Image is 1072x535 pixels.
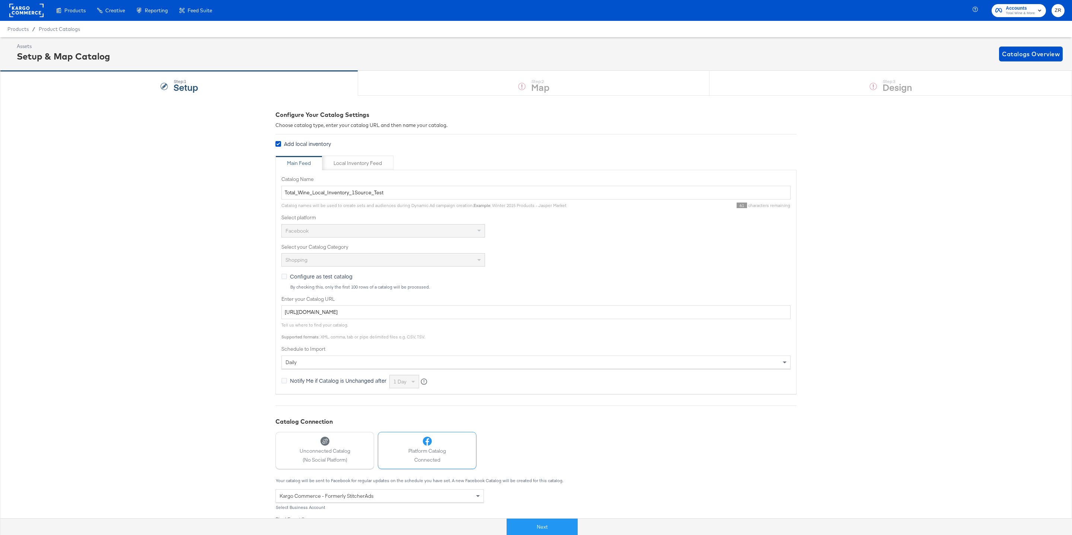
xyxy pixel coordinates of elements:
[393,378,406,385] span: 1 day
[285,257,307,263] span: Shopping
[275,432,374,469] button: Unconnected Catalog(No Social Platform)
[281,334,319,340] strong: Supported formats
[287,160,311,167] div: Main Feed
[64,7,86,13] span: Products
[275,111,797,119] div: Configure Your Catalog Settings
[105,7,125,13] span: Creative
[290,284,791,290] div: By checking this, only the first 100 rows of a catalog will be processed.
[281,345,791,353] label: Schedule to Import
[1052,4,1065,17] button: ZR
[290,273,352,280] span: Configure as test catalog
[1006,4,1035,12] span: Accounts
[281,243,791,251] label: Select your Catalog Category
[145,7,168,13] span: Reporting
[281,296,791,303] label: Enter your Catalog URL
[188,7,212,13] span: Feed Suite
[290,377,386,384] span: Notify Me if Catalog is Unchanged after
[737,203,747,208] span: 61
[285,227,309,234] span: Facebook
[281,203,567,208] span: Catalog names will be used to create sets and audiences during Dynamic Ad campaign creation. : Wi...
[567,203,791,208] div: characters remaining
[29,26,39,32] span: /
[281,305,791,319] input: Enter Catalog URL, e.g. http://www.example.com/products.xml
[281,214,791,221] label: Select platform
[281,186,791,200] input: Name your catalog e.g. My Dynamic Product Catalog
[17,50,110,63] div: Setup & Map Catalog
[275,505,484,510] div: Select Business Account
[999,47,1063,61] button: Catalogs Overview
[408,456,446,464] span: Connected
[17,43,110,50] div: Assets
[173,79,198,84] div: Step: 1
[39,26,80,32] a: Product Catalogs
[1002,49,1060,59] span: Catalogs Overview
[334,160,382,167] div: Local Inventory Feed
[275,478,797,483] div: Your catalog will be sent to Facebook for regular updates on the schedule you have set. A new Fac...
[275,122,797,129] div: Choose catalog type, enter your catalog URL and then name your catalog.
[473,203,490,208] strong: Example
[285,359,297,366] span: daily
[281,176,791,183] label: Catalog Name
[992,4,1046,17] button: AccountsTotal Wine & More
[275,417,797,426] div: Catalog Connection
[280,493,374,499] span: Kargo Commerce - Formerly StitcherAds
[173,81,198,93] strong: Setup
[1055,6,1062,15] span: ZR
[300,456,350,464] span: (No Social Platform)
[378,432,476,469] button: Platform CatalogConnected
[281,322,425,340] span: Tell us where to find your catalog. : XML, comma, tab or pipe delimited files e.g. CSV, TSV.
[284,140,331,147] span: Add local inventory
[1006,10,1035,16] span: Total Wine & More
[7,26,29,32] span: Products
[408,448,446,455] span: Platform Catalog
[300,448,350,455] span: Unconnected Catalog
